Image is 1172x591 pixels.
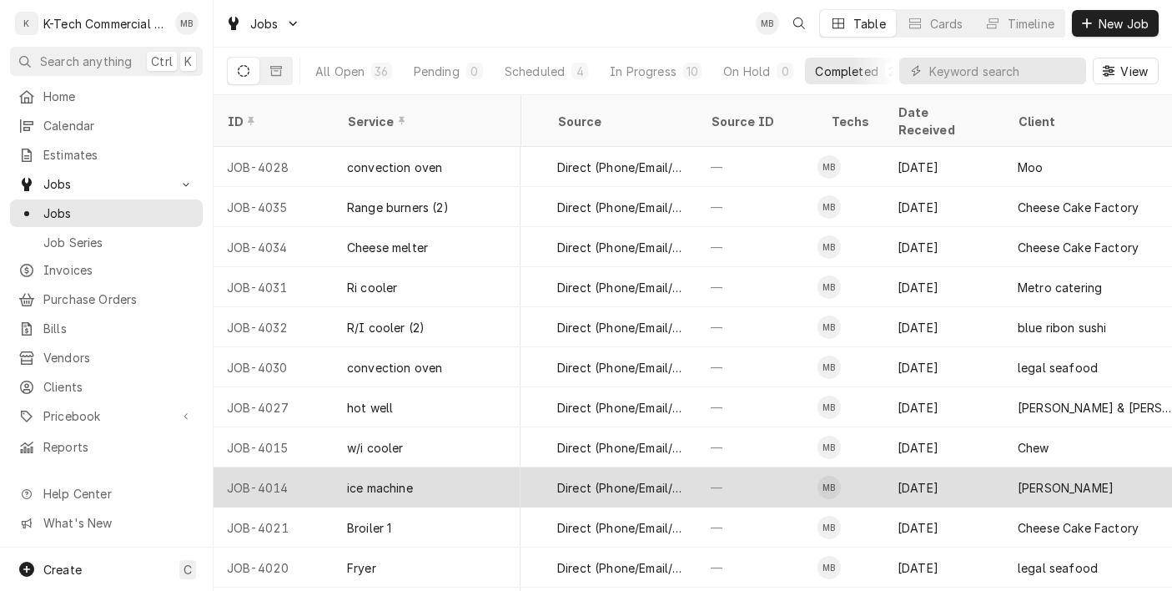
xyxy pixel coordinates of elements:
div: K [15,12,38,35]
div: MB [756,12,779,35]
div: legal seafood [1018,559,1098,577]
div: [DATE] [884,187,1004,227]
div: MB [817,155,841,179]
div: [DATE] [884,307,1004,347]
div: MB [817,436,841,459]
div: — [697,267,817,307]
div: Direct (Phone/Email/etc.) [557,559,684,577]
span: K [184,53,192,70]
div: Mehdi Bazidane's Avatar [817,476,841,499]
a: Vendors [10,344,203,371]
div: JOB-4030 [214,347,334,387]
div: convection oven [347,359,442,376]
div: [DATE] [884,427,1004,467]
span: Job Series [43,234,194,251]
div: Direct (Phone/Email/etc.) [557,359,684,376]
div: — [697,427,817,467]
div: Direct (Phone/Email/etc.) [557,159,684,176]
span: Home [43,88,194,105]
div: [DATE] [884,347,1004,387]
span: C [184,561,192,578]
div: MB [817,235,841,259]
span: Jobs [43,205,194,222]
div: Range burners (2) [347,199,449,216]
div: Cheese Cake Factory [1018,199,1139,216]
div: ID [227,113,317,130]
input: Keyword search [929,58,1078,84]
span: Calendar [43,117,194,134]
div: Mehdi Bazidane's Avatar [817,235,841,259]
div: MB [175,12,199,35]
div: — [697,187,817,227]
div: JOB-4015 [214,427,334,467]
div: JOB-4020 [214,548,334,588]
div: R/I cooler (2) [347,319,425,336]
div: — [697,307,817,347]
a: Home [10,83,203,110]
div: Mehdi Bazidane's Avatar [817,516,841,539]
button: New Job [1072,10,1159,37]
div: [DATE] [884,147,1004,187]
div: JOB-4027 [214,387,334,427]
div: Mehdi Bazidane's Avatar [175,12,199,35]
span: Jobs [250,15,279,33]
div: JOB-4021 [214,508,334,548]
div: MB [817,476,841,499]
span: Pricebook [43,407,169,425]
div: w/i cooler [347,439,404,457]
div: JOB-4014 [214,467,334,508]
div: 22 [888,63,902,80]
span: Help Center [43,485,193,503]
div: On Hold [723,63,770,80]
span: New Job [1095,15,1152,33]
div: MB [817,396,841,419]
span: Clients [43,378,194,396]
div: Direct (Phone/Email/etc.) [557,479,684,497]
div: Timeline [1008,15,1054,33]
div: Source ID [711,113,801,130]
div: Mehdi Bazidane's Avatar [817,195,841,219]
div: — [697,347,817,387]
div: MB [817,516,841,539]
span: Vendors [43,349,194,366]
div: Mehdi Bazidane's Avatar [817,356,841,379]
span: Estimates [43,146,194,164]
div: Cheese melter [347,239,428,256]
div: JOB-4028 [214,147,334,187]
div: — [697,387,817,427]
div: MB [817,556,841,579]
span: Reports [43,438,194,456]
div: 0 [470,63,480,80]
div: Mehdi Bazidane's Avatar [817,275,841,299]
div: Direct (Phone/Email/etc.) [557,279,684,296]
div: Mehdi Bazidane's Avatar [817,316,841,339]
span: Ctrl [151,53,173,70]
div: Moo [1018,159,1043,176]
div: Service [347,113,504,130]
span: View [1117,63,1151,80]
div: — [697,227,817,267]
span: What's New [43,514,193,532]
a: Calendar [10,112,203,139]
div: Techs [831,113,871,130]
a: Go to What's New [10,509,203,537]
div: Direct (Phone/Email/etc.) [557,319,684,336]
div: JOB-4035 [214,187,334,227]
a: Reports [10,433,203,461]
span: Invoices [43,261,194,279]
div: Table [853,15,886,33]
div: Broiler 1 [347,519,391,537]
div: — [697,548,817,588]
div: blue ribon sushi [1018,319,1107,336]
div: [DATE] [884,467,1004,508]
span: Bills [43,320,194,337]
div: In Progress [610,63,677,80]
div: MB [817,195,841,219]
div: Cards [930,15,963,33]
div: Mehdi Bazidane's Avatar [817,556,841,579]
div: Pending [414,63,460,80]
div: hot well [347,399,393,417]
button: View [1093,58,1159,84]
div: Completed [815,63,878,80]
div: Chew [1018,439,1049,457]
